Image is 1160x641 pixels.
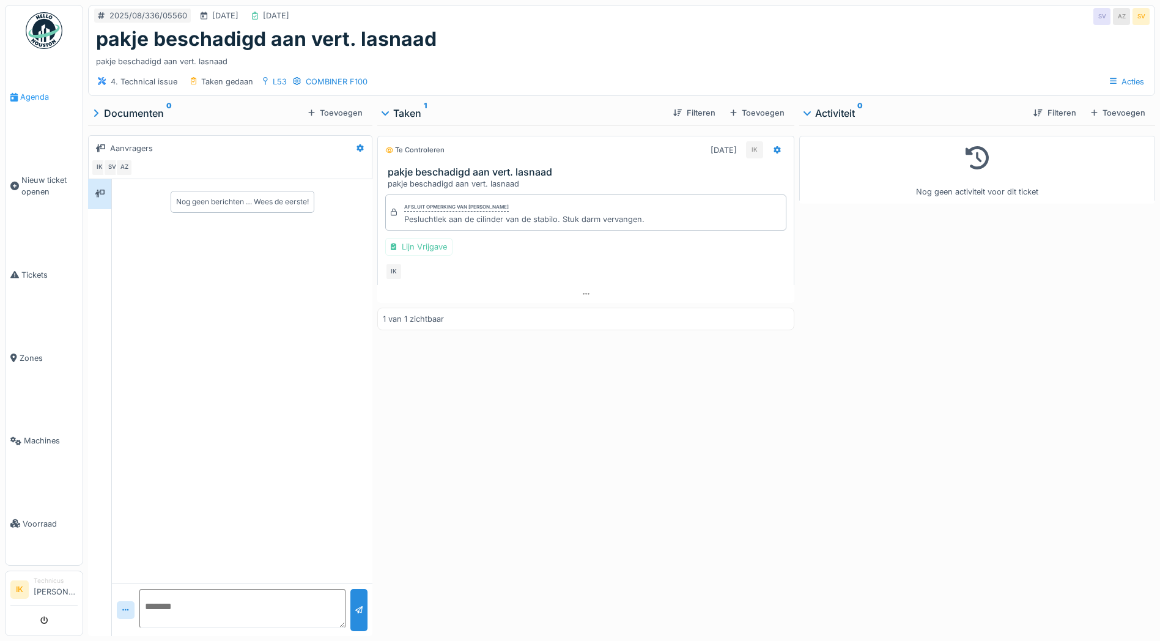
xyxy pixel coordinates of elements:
[212,10,238,21] div: [DATE]
[1104,73,1150,91] div: Acties
[6,139,83,234] a: Nieuw ticket openen
[111,76,177,87] div: 4. Technical issue
[746,141,763,158] div: IK
[404,213,645,225] div: Pesluchtlek aan de cilinder van de stabilo. Stuk darm vervangen.
[6,316,83,399] a: Zones
[303,105,368,121] div: Toevoegen
[6,399,83,483] a: Machines
[109,10,187,21] div: 2025/08/336/05560
[176,196,309,207] div: Nog geen berichten … Wees de eerste!
[93,106,303,120] div: Documenten
[273,76,287,87] div: L53
[34,576,78,602] li: [PERSON_NAME]
[23,518,78,530] span: Voorraad
[382,106,663,120] div: Taken
[24,435,78,446] span: Machines
[1093,8,1110,25] div: SV
[388,166,789,178] h3: pakje beschadigd aan vert. lasnaad
[385,238,453,256] div: Lijn Vrijgave
[1029,105,1081,121] div: Filteren
[10,576,78,606] a: IK Technicus[PERSON_NAME]
[385,263,402,280] div: IK
[1086,105,1150,121] div: Toevoegen
[21,269,78,281] span: Tickets
[116,159,133,176] div: AZ
[857,106,863,120] sup: 0
[388,178,789,190] div: pakje beschadigd aan vert. lasnaad
[6,483,83,566] a: Voorraad
[20,91,78,103] span: Agenda
[21,174,78,198] span: Nieuw ticket openen
[6,56,83,139] a: Agenda
[20,352,78,364] span: Zones
[34,576,78,585] div: Technicus
[385,145,445,155] div: Te controleren
[711,144,737,156] div: [DATE]
[804,106,1024,120] div: Activiteit
[96,51,1147,67] div: pakje beschadigd aan vert. lasnaad
[26,12,62,49] img: Badge_color-CXgf-gQk.svg
[1132,8,1150,25] div: SV
[424,106,427,120] sup: 1
[668,105,720,121] div: Filteren
[725,105,789,121] div: Toevoegen
[404,203,509,212] div: Afsluit opmerking van [PERSON_NAME]
[1113,8,1130,25] div: AZ
[807,141,1147,198] div: Nog geen activiteit voor dit ticket
[6,234,83,317] a: Tickets
[110,143,153,154] div: Aanvragers
[166,106,172,120] sup: 0
[103,159,120,176] div: SV
[201,76,253,87] div: Taken gedaan
[306,76,368,87] div: COMBINER F100
[383,313,444,325] div: 1 van 1 zichtbaar
[263,10,289,21] div: [DATE]
[10,580,29,599] li: IK
[91,159,108,176] div: IK
[96,28,437,51] h1: pakje beschadigd aan vert. lasnaad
